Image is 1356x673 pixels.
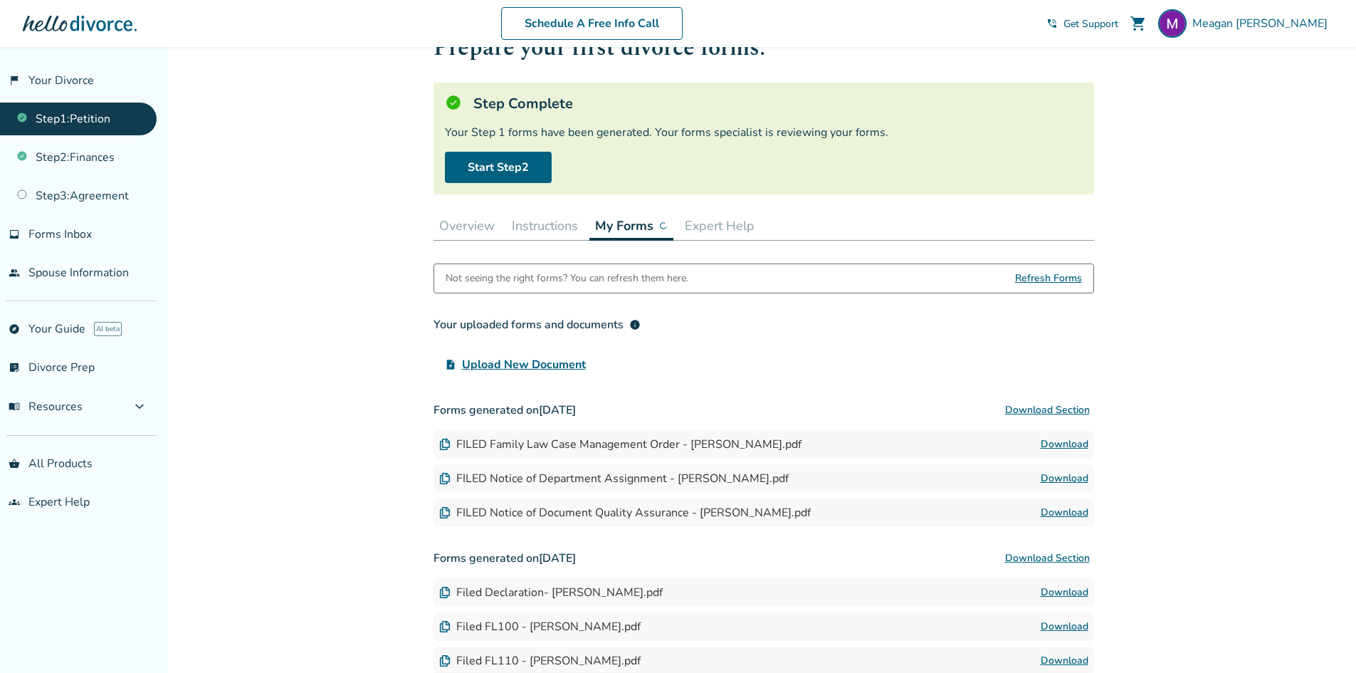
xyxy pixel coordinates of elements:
[1041,436,1088,453] a: Download
[1063,17,1118,31] span: Get Support
[439,473,451,484] img: Document
[94,322,122,336] span: AI beta
[9,458,20,469] span: shopping_basket
[1041,470,1088,487] a: Download
[9,323,20,335] span: explore
[1192,16,1333,31] span: Meagan [PERSON_NAME]
[1041,652,1088,669] a: Download
[1041,618,1088,635] a: Download
[439,655,451,667] img: Document
[9,75,20,86] span: flag_2
[439,437,801,452] div: FILED Family Law Case Management Order - [PERSON_NAME].pdf
[433,212,500,240] button: Overview
[9,496,20,508] span: groups
[439,585,663,600] div: Filed Declaration- [PERSON_NAME].pdf
[439,653,641,669] div: Filed FL110 - [PERSON_NAME].pdf
[445,125,1083,140] div: Your Step 1 forms have been generated. Your forms specialist is reviewing your forms.
[433,544,1094,573] h3: Forms generated on [DATE]
[501,7,683,40] a: Schedule A Free Info Call
[439,439,451,450] img: Document
[9,399,83,414] span: Resources
[439,587,451,598] img: Document
[1046,17,1118,31] a: phone_in_talkGet Support
[433,396,1094,424] h3: Forms generated on [DATE]
[589,212,673,241] button: My Forms
[445,359,456,370] span: upload_file
[1130,15,1147,32] span: shopping_cart
[9,229,20,240] span: inbox
[446,264,688,293] div: Not seeing the right forms? You can refresh them here.
[439,471,789,486] div: FILED Notice of Department Assignment - [PERSON_NAME].pdf
[462,356,586,373] span: Upload New Document
[439,505,811,521] div: FILED Notice of Document Quality Assurance - [PERSON_NAME].pdf
[1285,605,1356,673] iframe: Chat Widget
[131,398,148,415] span: expand_more
[629,319,641,330] span: info
[506,212,584,240] button: Instructions
[1158,9,1187,38] img: Meagan Thomas
[1001,396,1094,424] button: Download Section
[9,362,20,373] span: list_alt_check
[439,507,451,518] img: Document
[659,221,668,230] img: ...
[1046,18,1058,29] span: phone_in_talk
[679,212,760,240] button: Expert Help
[473,94,573,113] h5: Step Complete
[1041,504,1088,521] a: Download
[445,152,552,183] a: Start Step2
[28,226,92,242] span: Forms Inbox
[1015,264,1082,293] span: Refresh Forms
[439,621,451,632] img: Document
[9,267,20,278] span: people
[1041,584,1088,601] a: Download
[9,401,20,412] span: menu_book
[433,316,641,333] div: Your uploaded forms and documents
[1001,544,1094,573] button: Download Section
[439,619,641,635] div: Filed FL100 - [PERSON_NAME].pdf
